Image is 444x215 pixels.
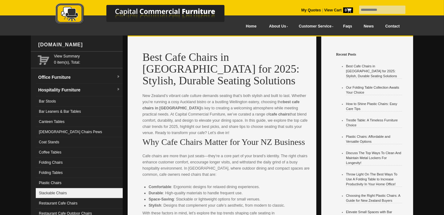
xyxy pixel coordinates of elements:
a: Discuss The Top Ways To Clean And Maintain Metal Lockers For Longevity! [346,151,401,165]
img: dropdown [117,75,120,79]
a: Coffee Tables [36,147,123,158]
a: [DEMOGRAPHIC_DATA] Chairs Pews [36,127,123,137]
img: Capital Commercial Furniture Logo [39,3,254,26]
a: Office Furnituredropdown [36,71,123,84]
a: Hospitality Furnituredropdown [36,84,123,96]
a: Canteen Tables [36,117,123,127]
a: Throw Light On The Best Ways To Use A Folding Table to Increase Productivity In Your Home Office! [346,172,397,186]
strong: Space-Saving [149,197,174,201]
a: View Cart0 [323,8,353,12]
strong: best cafe chairs in [GEOGRAPHIC_DATA] [142,100,300,110]
div: [DOMAIN_NAME] [36,36,123,54]
li: : Ergonomic designs for relaxed dining experiences. [149,184,305,190]
a: About Us [262,19,292,33]
strong: Comfortable [149,185,171,189]
img: dropdown [117,88,120,91]
a: News [358,19,380,33]
a: Folding Chairs [36,158,123,168]
strong: cafe chairs [269,112,290,116]
a: Coat Stands [36,137,123,147]
a: Plastic Chairs: Affordable and Versatile Options [346,135,390,143]
a: My Quotes [301,8,321,12]
a: Contact [380,19,405,33]
a: Our Folding Table Collection Awaits Your Choice [346,86,399,94]
a: Stackable Chairs [36,188,123,198]
strong: View Cart [324,8,353,12]
a: Customer Service [292,19,337,33]
a: Best Cafe Chairs in [GEOGRAPHIC_DATA] for 2025: Stylish, Durable Seating Solutions [346,64,397,78]
a: Bar Leaners & Bar Tables [36,107,123,117]
a: Faqs [337,19,358,33]
strong: Durable [149,191,163,195]
a: Bar Stools [36,96,123,107]
a: View Summary [54,53,120,59]
h2: Why Cafe Chairs Matter for Your NZ Business [142,137,311,147]
li: : High-quality materials to handle frequent use. [149,190,305,196]
li: : Designs that complement your cafe’s aesthetic, from modern to classic. [149,202,305,209]
a: Choosing the Right Plastic Chairs: A Guide for New Zealand Buyers [346,194,400,202]
li: : Stackable or lightweight options for small venues. [149,196,305,202]
a: How to Shine Plastic Chairs: Easy Care Tips [346,102,397,111]
a: Capital Commercial Furniture Logo [39,3,254,27]
p: New Zealand’s vibrant cafe culture demands seating that’s both stylish and built to last. Whether... [142,93,311,136]
p: Cafe chairs are more than just seats—they’re a core part of your brand’s identity. The right chai... [142,153,311,178]
span: 0 item(s), Total: [54,53,120,65]
span: 0 [343,7,353,13]
a: Folding Tables [36,168,123,178]
strong: Stylish [149,203,161,208]
h4: Recent Posts [336,51,408,57]
h1: Best Cafe Chairs in [GEOGRAPHIC_DATA] for 2025: Stylish, Durable Seating Solutions [142,51,311,86]
a: Restaurant Cafe Chairs [36,198,123,209]
a: Trestle Table: A Timeless Furniture Choice [346,118,398,127]
a: Plastic Chairs [36,178,123,188]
